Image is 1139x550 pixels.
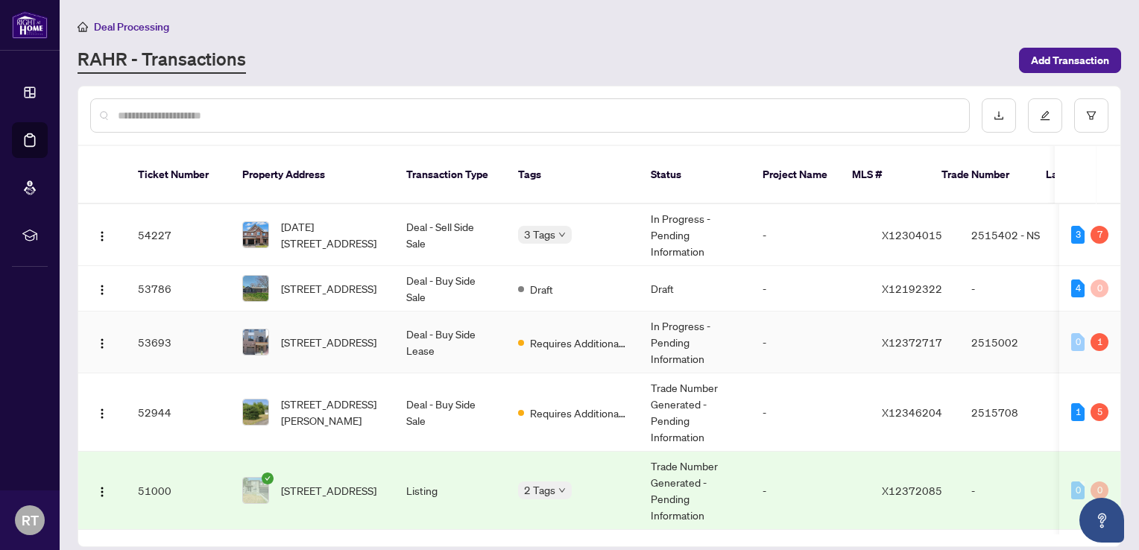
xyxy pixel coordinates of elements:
button: filter [1074,98,1108,133]
div: 0 [1071,481,1085,499]
td: 53786 [126,266,230,312]
img: Logo [96,408,108,420]
span: X12372085 [882,484,942,497]
th: Trade Number [930,146,1034,204]
td: Trade Number Generated - Pending Information [639,452,751,530]
span: download [994,110,1004,121]
td: - [959,452,1064,530]
div: 3 [1071,226,1085,244]
td: Deal - Sell Side Sale [394,204,506,266]
td: 54227 [126,204,230,266]
img: Logo [96,338,108,350]
td: Deal - Buy Side Sale [394,266,506,312]
span: filter [1086,110,1097,121]
span: Requires Additional Docs [530,335,627,351]
th: Transaction Type [394,146,506,204]
div: 4 [1071,279,1085,297]
th: Property Address [230,146,394,204]
img: logo [12,11,48,39]
img: Logo [96,284,108,296]
td: 2515708 [959,373,1064,452]
span: check-circle [262,472,274,484]
td: 53693 [126,312,230,373]
div: 0 [1091,279,1108,297]
button: download [982,98,1016,133]
td: Deal - Buy Side Sale [394,373,506,452]
span: X12304015 [882,228,942,241]
span: edit [1040,110,1050,121]
td: 2515402 - NS [959,204,1064,266]
span: down [558,487,566,494]
span: 3 Tags [524,226,555,243]
td: Draft [639,266,751,312]
td: 52944 [126,373,230,452]
a: RAHR - Transactions [78,47,246,74]
span: home [78,22,88,32]
span: [STREET_ADDRESS] [281,280,376,297]
span: [STREET_ADDRESS] [281,482,376,499]
button: Logo [90,223,114,247]
td: Listing [394,452,506,530]
div: 7 [1091,226,1108,244]
img: thumbnail-img [243,478,268,503]
span: [DATE][STREET_ADDRESS] [281,218,382,251]
span: Requires Additional Docs [530,405,627,421]
th: Ticket Number [126,146,230,204]
button: Add Transaction [1019,48,1121,73]
img: thumbnail-img [243,329,268,355]
td: Deal - Buy Side Lease [394,312,506,373]
td: - [751,266,870,312]
div: 0 [1071,333,1085,351]
td: - [959,266,1064,312]
div: 5 [1091,403,1108,421]
div: 1 [1071,403,1085,421]
img: Logo [96,230,108,242]
img: thumbnail-img [243,399,268,425]
div: 1 [1091,333,1108,351]
span: [STREET_ADDRESS] [281,334,376,350]
span: 2 Tags [524,481,555,499]
span: RT [22,510,39,531]
span: Draft [530,281,553,297]
button: Logo [90,478,114,502]
button: edit [1028,98,1062,133]
span: down [558,231,566,238]
span: Add Transaction [1031,48,1109,72]
td: Trade Number Generated - Pending Information [639,373,751,452]
button: Logo [90,400,114,424]
td: - [751,312,870,373]
td: 51000 [126,452,230,530]
th: Tags [506,146,639,204]
img: thumbnail-img [243,222,268,247]
th: MLS # [840,146,930,204]
div: 0 [1091,481,1108,499]
button: Open asap [1079,498,1124,543]
td: In Progress - Pending Information [639,204,751,266]
span: Deal Processing [94,20,169,34]
td: - [751,373,870,452]
td: In Progress - Pending Information [639,312,751,373]
span: X12346204 [882,405,942,419]
img: Logo [96,486,108,498]
img: thumbnail-img [243,276,268,301]
button: Logo [90,330,114,354]
th: Status [639,146,751,204]
button: Logo [90,276,114,300]
span: X12192322 [882,282,942,295]
td: 2515002 [959,312,1064,373]
span: X12372717 [882,335,942,349]
th: Project Name [751,146,840,204]
td: - [751,452,870,530]
td: - [751,204,870,266]
span: [STREET_ADDRESS][PERSON_NAME] [281,396,382,429]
